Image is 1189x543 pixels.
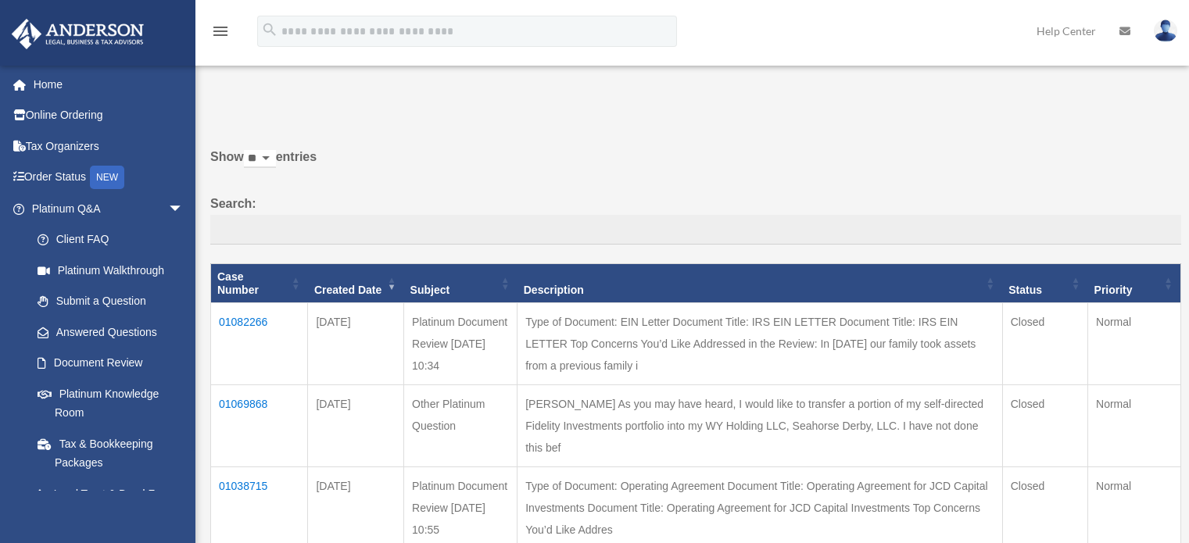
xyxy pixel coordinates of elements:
[90,166,124,189] div: NEW
[7,19,149,49] img: Anderson Advisors Platinum Portal
[308,385,404,467] td: [DATE]
[22,478,199,509] a: Land Trust & Deed Forum
[22,428,199,478] a: Tax & Bookkeeping Packages
[11,100,207,131] a: Online Ordering
[11,69,207,100] a: Home
[211,303,308,385] td: 01082266
[211,263,308,303] th: Case Number: activate to sort column ascending
[210,193,1181,245] label: Search:
[210,215,1181,245] input: Search:
[1002,303,1087,385] td: Closed
[404,263,518,303] th: Subject: activate to sort column ascending
[168,193,199,225] span: arrow_drop_down
[518,303,1002,385] td: Type of Document: EIN Letter Document Title: IRS EIN LETTER Document Title: IRS EIN LETTER Top Co...
[404,303,518,385] td: Platinum Document Review [DATE] 10:34
[244,150,276,168] select: Showentries
[22,316,192,348] a: Answered Questions
[1088,303,1181,385] td: Normal
[11,162,207,194] a: Order StatusNEW
[22,348,199,379] a: Document Review
[11,193,199,224] a: Platinum Q&Aarrow_drop_down
[1088,263,1181,303] th: Priority: activate to sort column ascending
[518,385,1002,467] td: [PERSON_NAME] As you may have heard, I would like to transfer a portion of my self-directed Fidel...
[22,378,199,428] a: Platinum Knowledge Room
[261,21,278,38] i: search
[1154,20,1177,42] img: User Pic
[211,385,308,467] td: 01069868
[211,27,230,41] a: menu
[211,22,230,41] i: menu
[404,385,518,467] td: Other Platinum Question
[1002,385,1087,467] td: Closed
[22,224,199,255] a: Client FAQ
[22,255,199,286] a: Platinum Walkthrough
[308,303,404,385] td: [DATE]
[518,263,1002,303] th: Description: activate to sort column ascending
[308,263,404,303] th: Created Date: activate to sort column ascending
[11,130,207,162] a: Tax Organizers
[210,146,1181,184] label: Show entries
[22,286,199,317] a: Submit a Question
[1088,385,1181,467] td: Normal
[1002,263,1087,303] th: Status: activate to sort column ascending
